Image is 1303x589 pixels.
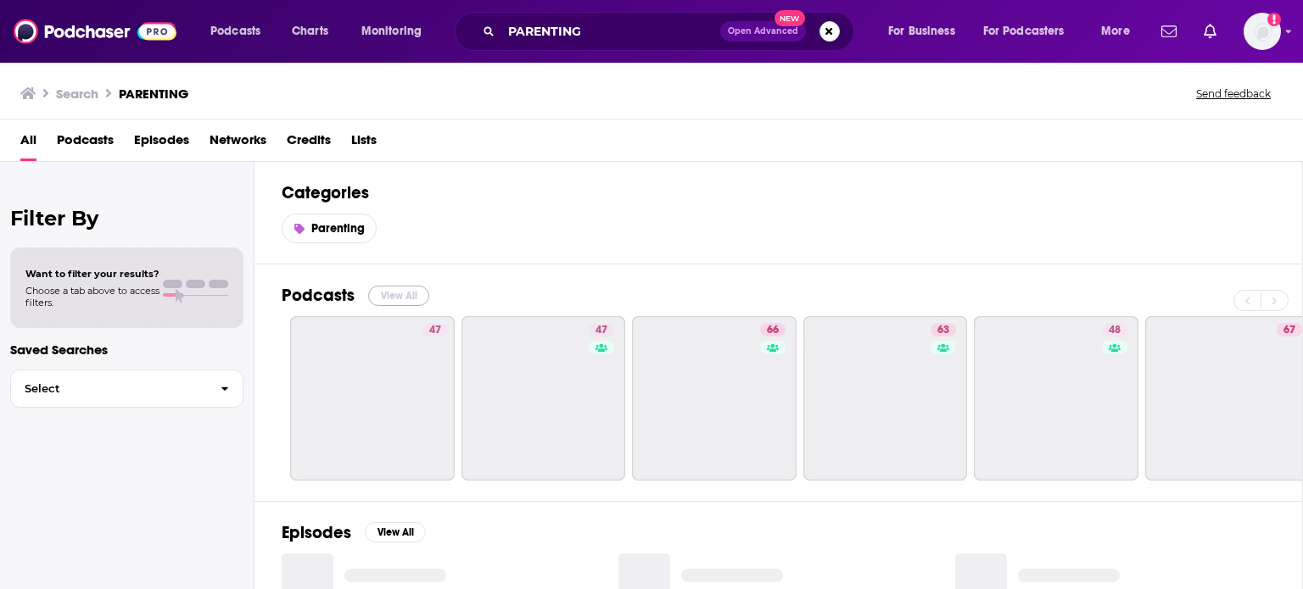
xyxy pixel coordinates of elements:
[767,322,779,339] span: 66
[775,10,805,26] span: New
[282,522,351,543] h2: Episodes
[1244,13,1281,50] span: Logged in as ColinMcA
[803,316,968,481] a: 63
[368,286,429,306] button: View All
[760,323,786,336] a: 66
[937,322,949,339] span: 63
[501,18,720,45] input: Search podcasts, credits, & more...
[974,316,1138,481] a: 48
[14,15,176,47] img: Podchaser - Follow, Share and Rate Podcasts
[56,86,98,102] h3: Search
[25,285,159,308] span: Choose a tab above to access filters.
[282,522,426,543] a: EpisodesView All
[471,12,870,51] div: Search podcasts, credits, & more...
[25,268,159,280] span: Want to filter your results?
[210,19,260,43] span: Podcasts
[461,316,626,481] a: 47
[1244,13,1281,50] button: Show profile menu
[311,221,365,236] span: Parenting
[365,522,426,542] button: View All
[282,182,1275,203] h2: Categories
[290,316,455,481] a: 47
[287,126,331,161] a: Credits
[888,19,955,43] span: For Business
[931,323,956,336] a: 63
[720,21,806,42] button: Open AdvancedNew
[1089,18,1151,45] button: open menu
[361,19,422,43] span: Monitoring
[282,285,429,306] a: PodcastsView All
[1109,322,1121,339] span: 48
[632,316,797,481] a: 66
[199,18,282,45] button: open menu
[350,18,444,45] button: open menu
[1197,17,1223,46] a: Show notifications dropdown
[11,383,207,394] span: Select
[10,206,243,231] h2: Filter By
[596,322,607,339] span: 47
[292,19,328,43] span: Charts
[210,126,266,161] a: Networks
[1244,13,1281,50] img: User Profile
[282,214,377,243] a: Parenting
[972,18,1089,45] button: open menu
[1277,323,1302,336] a: 67
[281,18,338,45] a: Charts
[282,285,355,306] h2: Podcasts
[10,342,243,358] p: Saved Searches
[134,126,189,161] a: Episodes
[1267,13,1281,26] svg: Add a profile image
[1283,322,1295,339] span: 67
[983,19,1065,43] span: For Podcasters
[1155,17,1183,46] a: Show notifications dropdown
[728,27,798,36] span: Open Advanced
[119,86,188,102] h3: PARENTING
[20,126,36,161] a: All
[1102,323,1127,336] a: 48
[351,126,377,161] a: Lists
[10,370,243,408] button: Select
[429,322,441,339] span: 47
[422,323,448,336] a: 47
[1191,86,1276,101] button: Send feedback
[57,126,114,161] a: Podcasts
[589,323,614,336] a: 47
[876,18,976,45] button: open menu
[1101,19,1130,43] span: More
